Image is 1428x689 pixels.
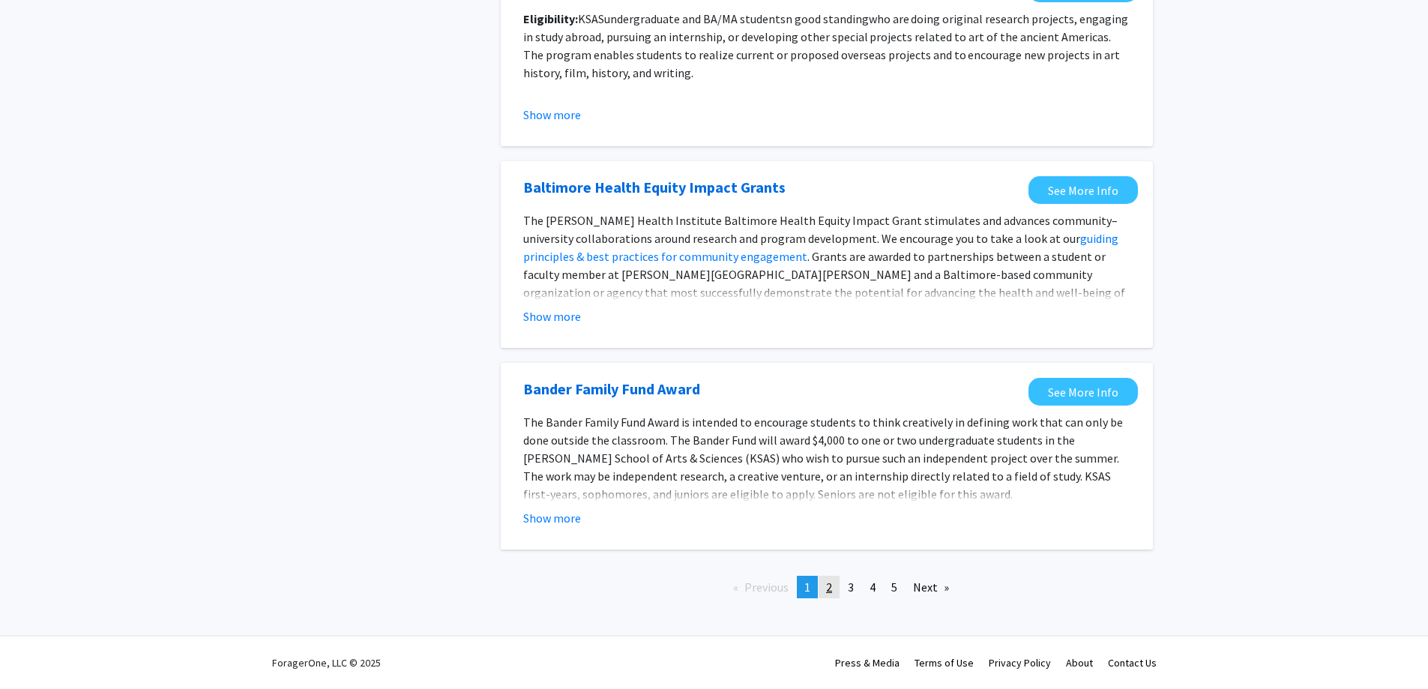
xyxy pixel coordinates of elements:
span: 2 [826,580,832,595]
a: Opens in a new tab [523,378,700,400]
span: Previous [744,580,789,595]
button: Show more [523,106,581,124]
ul: Pagination [501,576,1153,598]
a: Press & Media [835,656,900,670]
button: Show more [523,307,581,325]
span: 5 [891,580,897,595]
a: Privacy Policy [989,656,1051,670]
a: Next page [906,576,956,598]
span: The Bander Family Fund Award is intended to encourage students to think creatively in defining wo... [523,415,1123,502]
iframe: Chat [11,622,64,678]
span: The [PERSON_NAME] Health Institute Baltimore Health Equity Impact Grant stimulates and advances c... [523,213,1118,246]
strong: Eligibility: [523,11,578,26]
div: ForagerOne, LLC © 2025 [272,637,381,689]
a: Opens in a new tab [1028,378,1138,406]
span: . Grants are awarded to partnerships between a student or faculty member at [PERSON_NAME][GEOGRAP... [523,249,1125,318]
a: Opens in a new tab [1028,176,1138,204]
button: Show more [523,509,581,527]
span: 3 [848,580,854,595]
p: KSAS n good standing [523,10,1130,82]
span: 4 [870,580,876,595]
a: Terms of Use [915,656,974,670]
a: Opens in a new tab [523,176,786,199]
span: undergraduate and BA/MA students [604,11,786,26]
a: Contact Us [1108,656,1157,670]
span: 1 [804,580,810,595]
a: About [1066,656,1093,670]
